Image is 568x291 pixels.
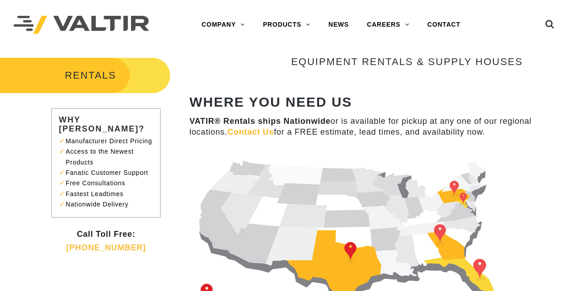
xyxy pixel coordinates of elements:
a: CONTACT [418,16,469,34]
strong: Call Toll Free: [77,230,136,239]
h3: EQUIPMENT RENTALS & SUPPLY HOUSES [189,56,523,67]
strong: WHERE YOU NEED US [189,94,352,109]
li: Fastest Leadtimes [63,189,153,199]
a: NEWS [319,16,358,34]
li: Fanatic Customer Support [63,168,153,178]
h3: WHY [PERSON_NAME]? [59,116,158,134]
a: CAREERS [358,16,418,34]
li: Free Consultations [63,178,153,188]
a: COMPANY [192,16,254,34]
strong: VATIR® Rentals ships Nationwide [189,117,330,126]
a: [PHONE_NUMBER] [66,243,146,252]
a: PRODUCTS [254,16,319,34]
li: Nationwide Delivery [63,199,153,210]
p: or is available for pickup at any one of our regional locations. for a FREE estimate, lead times,... [189,116,554,137]
img: Valtir [14,16,149,34]
li: Manufacturer Direct Pricing [63,136,153,146]
li: Access to the Newest Products [63,146,153,168]
a: Contact Us [227,127,274,136]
